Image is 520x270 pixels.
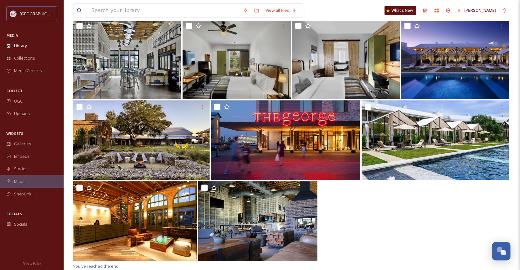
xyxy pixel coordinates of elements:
span: Privacy Policy [23,261,41,266]
span: [PERSON_NAME] [464,7,496,13]
img: Century Square.jpg [73,181,197,261]
span: SnapLink [14,191,31,197]
img: Century Square.jpg [73,19,181,99]
span: Uploads [14,111,30,117]
img: Century Square.jpg [198,181,317,261]
span: SOCIALS [6,211,22,216]
span: You've reached the end [73,263,119,269]
img: Century Square.jpg [401,19,509,99]
span: Galleries [14,141,31,147]
button: Open Chat [492,242,510,260]
span: MEDIA [6,33,18,38]
img: CollegeStation_Visit_Bug_Color.png [10,11,17,17]
span: COLLECT [6,88,23,93]
img: IMG_9879.jpg [211,100,360,180]
a: Privacy Policy [23,259,41,267]
span: Media Centres [14,68,42,74]
a: What's New [385,6,416,15]
a: [PERSON_NAME] [454,4,499,17]
span: Library [14,43,27,49]
img: Century Square.jpg [362,100,509,180]
span: [GEOGRAPHIC_DATA] [20,11,60,17]
span: Socials [14,221,27,227]
span: Collections [14,55,35,61]
span: Maps [14,179,24,185]
span: Embeds [14,153,30,159]
img: Century Square.jpg [73,100,210,180]
input: Search your library [88,4,239,18]
img: Century Square.jpg [183,19,291,99]
a: View all files [262,4,300,17]
span: WIDGETS [6,131,23,136]
span: Stories [14,166,28,172]
span: UGC [14,98,23,104]
img: Century Square.jpg [292,19,400,99]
